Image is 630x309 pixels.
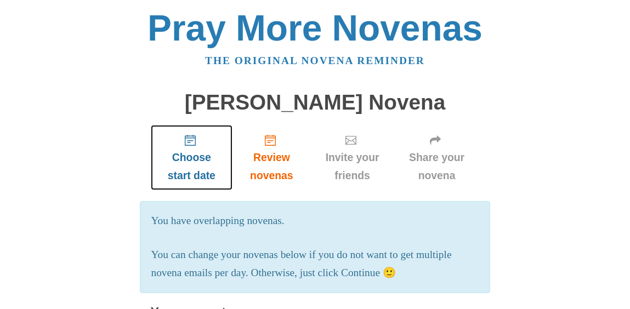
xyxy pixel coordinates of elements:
p: You have overlapping novenas. [151,212,479,230]
p: You can change your novenas below if you do not want to get multiple novena emails per day. Other... [151,246,479,282]
span: Share your novena [405,148,469,185]
a: Review novenas [232,125,310,190]
span: Review novenas [243,148,299,185]
a: The original novena reminder [205,55,425,66]
span: Choose start date [162,148,222,185]
a: Pray More Novenas [147,8,483,48]
a: Invite your friends [311,125,394,190]
a: Share your novena [394,125,480,190]
h1: [PERSON_NAME] Novena [151,91,480,115]
span: Invite your friends [322,148,383,185]
a: Choose start date [151,125,233,190]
